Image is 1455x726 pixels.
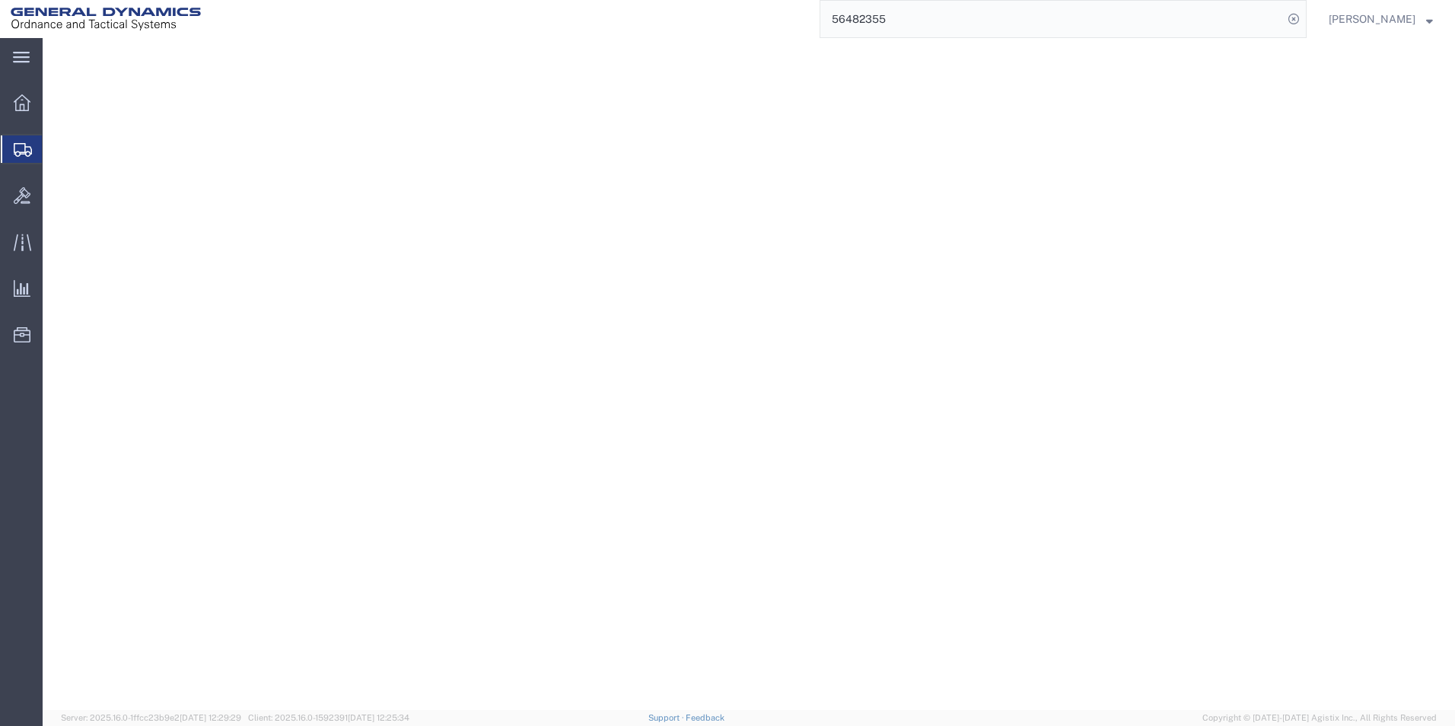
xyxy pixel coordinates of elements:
span: Server: 2025.16.0-1ffcc23b9e2 [61,713,241,722]
a: Support [648,713,686,722]
button: [PERSON_NAME] [1328,10,1434,28]
span: Client: 2025.16.0-1592391 [248,713,409,722]
span: [DATE] 12:29:29 [180,713,241,722]
input: Search for shipment number, reference number [820,1,1283,37]
span: Perry Murray [1329,11,1415,27]
span: Copyright © [DATE]-[DATE] Agistix Inc., All Rights Reserved [1202,712,1437,724]
span: [DATE] 12:25:34 [348,713,409,722]
a: Feedback [686,713,724,722]
iframe: FS Legacy Container [43,38,1455,710]
img: logo [11,8,201,30]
